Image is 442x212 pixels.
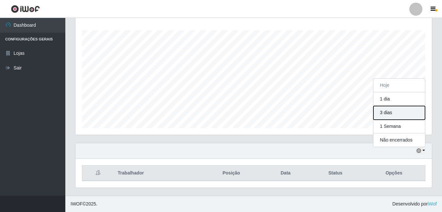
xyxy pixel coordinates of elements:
[263,166,308,181] th: Data
[11,5,40,13] img: CoreUI Logo
[373,92,425,106] button: 1 dia
[363,166,425,181] th: Opções
[373,106,425,120] button: 3 dias
[373,79,425,92] button: Hoje
[428,201,437,206] a: iWof
[308,166,363,181] th: Status
[71,201,97,207] span: © 2025 .
[392,201,437,207] span: Desenvolvido por
[71,201,83,206] span: IWOF
[373,120,425,133] button: 1 Semana
[199,166,263,181] th: Posição
[114,166,199,181] th: Trabalhador
[373,133,425,147] button: Não encerrados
